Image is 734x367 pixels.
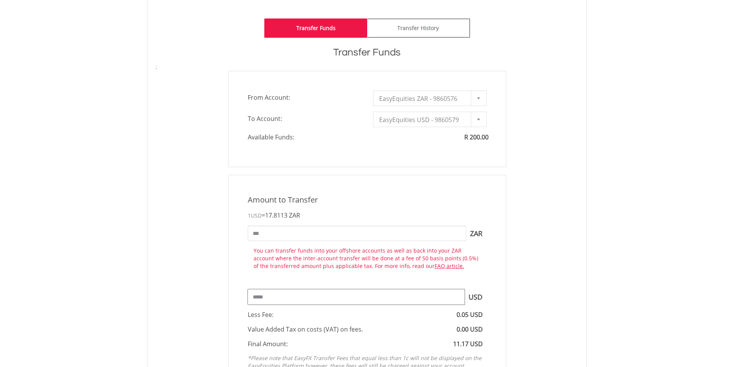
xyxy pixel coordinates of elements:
span: ZAR [289,211,300,220]
span: Final Amount: [248,340,288,348]
span: To Account: [242,112,367,126]
a: Transfer History [367,18,470,38]
span: ZAR [466,226,487,241]
span: 11.17 USD [453,340,483,348]
span: R 200.00 [464,133,489,141]
p: You can transfer funds into your offshore accounts as well as back into your ZAR account where th... [254,247,481,270]
a: Transfer Funds [264,18,367,38]
div: Amount to Transfer [242,194,492,206]
span: 0.05 USD [457,310,483,319]
span: Value Added Tax on costs (VAT) on fees. [248,325,363,333]
span: Less Fee: [248,310,274,319]
span: Available Funds: [242,133,367,142]
h1: Transfer Funds [156,45,579,59]
span: 1 [248,212,262,219]
span: 17.8113 [265,211,287,220]
span: 0.00 USD [457,325,483,333]
a: FAQ article. [435,262,464,270]
span: USD [465,289,487,305]
span: USD [251,212,262,219]
span: From Account: [242,90,367,104]
span: EasyEquities ZAR - 9860576 [379,91,469,106]
span: EasyEquities USD - 9860579 [379,112,469,127]
span: = [262,211,300,220]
